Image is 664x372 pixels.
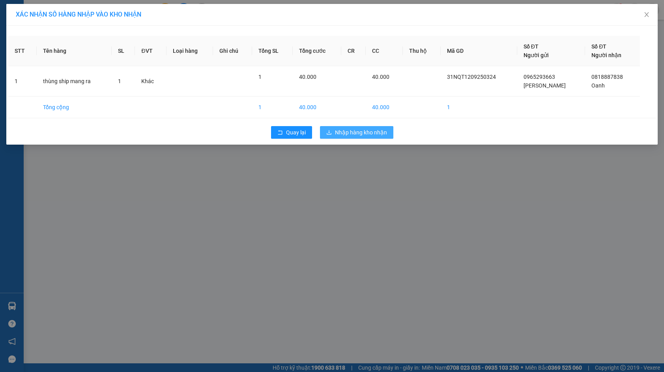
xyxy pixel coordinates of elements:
[37,97,112,118] td: Tổng cộng
[252,97,293,118] td: 1
[326,130,332,136] span: download
[37,66,112,97] td: thùng ship mang ra
[372,74,389,80] span: 40.000
[8,66,37,97] td: 1
[271,126,312,139] button: rollbackQuay lại
[16,11,141,18] span: XÁC NHẬN SỐ HÀNG NHẬP VÀO KHO NHẬN
[366,36,403,66] th: CC
[135,36,166,66] th: ĐVT
[591,52,621,58] span: Người nhận
[636,4,658,26] button: Close
[135,66,166,97] td: Khác
[447,74,496,80] span: 31NQT1209250324
[441,97,517,118] td: 1
[524,82,566,89] span: [PERSON_NAME]
[299,74,316,80] span: 40.000
[524,74,555,80] span: 0965293663
[258,74,262,80] span: 1
[441,36,517,66] th: Mã GD
[335,128,387,137] span: Nhập hàng kho nhận
[286,128,306,137] span: Quay lại
[341,36,366,66] th: CR
[591,43,606,50] span: Số ĐT
[112,36,135,66] th: SL
[403,36,441,66] th: Thu hộ
[37,36,112,66] th: Tên hàng
[366,97,403,118] td: 40.000
[277,130,283,136] span: rollback
[8,36,37,66] th: STT
[524,52,549,58] span: Người gửi
[524,43,539,50] span: Số ĐT
[118,78,121,84] span: 1
[320,126,393,139] button: downloadNhập hàng kho nhận
[293,36,341,66] th: Tổng cước
[591,74,623,80] span: 0818887838
[591,82,605,89] span: Oanh
[643,11,650,18] span: close
[252,36,293,66] th: Tổng SL
[213,36,252,66] th: Ghi chú
[166,36,213,66] th: Loại hàng
[293,97,341,118] td: 40.000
